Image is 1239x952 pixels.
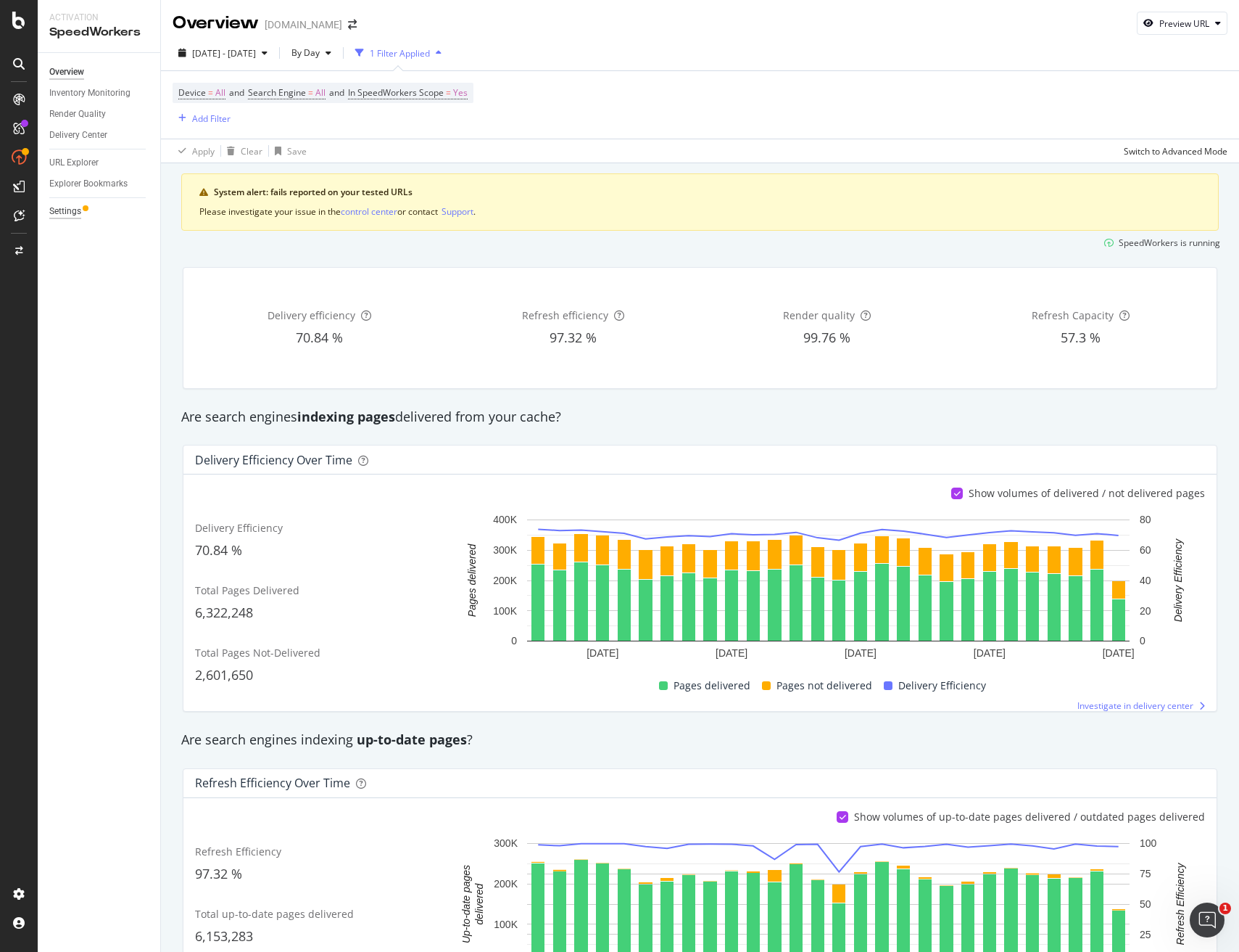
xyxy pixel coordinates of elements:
[1077,699,1205,712] a: Investigate in delivery center
[215,83,225,103] span: All
[195,541,242,559] span: 70.84 %
[1119,237,1220,249] div: SpeedWorkers is running
[208,86,213,99] span: =
[329,86,344,99] span: and
[348,86,444,99] span: In SpeedWorkers Scope
[286,46,320,59] span: By Day
[308,86,313,99] span: =
[1219,903,1231,914] span: 1
[1140,544,1151,556] text: 60
[1140,837,1157,849] text: 100
[493,575,517,586] text: 200K
[49,155,99,171] div: URL Explorer
[195,907,354,921] span: Total up-to-date pages delivered
[49,65,150,80] a: Overview
[1103,647,1135,659] text: [DATE]
[49,65,84,80] div: Overview
[269,139,307,163] button: Save
[49,86,130,101] div: Inventory Monitoring
[229,86,244,99] span: and
[845,647,877,659] text: [DATE]
[181,173,1219,231] div: warning banner
[442,205,473,218] button: Support
[49,155,150,171] a: URL Explorer
[192,47,256,59] span: [DATE] - [DATE]
[49,86,150,101] a: Inventory Monitoring
[49,176,150,192] a: Explorer Bookmarks
[1140,514,1151,526] text: 80
[1140,636,1145,647] text: 0
[173,110,231,127] button: Add Filter
[674,677,750,694] span: Pages delivered
[49,204,150,219] a: Settings
[195,845,281,858] span: Refresh Efficiency
[341,205,397,218] button: control center
[195,583,299,597] span: Total Pages Delivered
[1140,868,1151,879] text: 75
[286,41,337,65] button: By Day
[49,204,81,219] div: Settings
[49,107,150,122] a: Render Quality
[248,86,306,99] span: Search Engine
[511,636,517,647] text: 0
[178,86,206,99] span: Device
[174,408,1226,427] div: Are search engines delivered from your cache?
[192,112,231,125] div: Add Filter
[854,810,1205,824] div: Show volumes of up-to-date pages delivered / outdated pages delivered
[1140,898,1151,910] text: 50
[173,139,215,163] button: Apply
[348,20,357,30] div: arrow-right-arrow-left
[898,677,986,694] span: Delivery Efficiency
[173,41,273,65] button: [DATE] - [DATE]
[1118,139,1227,163] button: Switch to Advanced Mode
[265,17,342,32] div: [DOMAIN_NAME]
[195,865,242,882] span: 97.32 %
[494,878,518,890] text: 200K
[783,308,855,322] span: Render quality
[493,544,517,556] text: 300K
[716,647,747,659] text: [DATE]
[974,647,1006,659] text: [DATE]
[195,646,320,660] span: Total Pages Not-Delivered
[315,83,326,103] span: All
[1159,17,1209,30] div: Preview URL
[1140,575,1151,586] text: 40
[195,927,253,945] span: 6,153,283
[174,731,1226,750] div: Are search engines indexing ?
[969,486,1205,501] div: Show volumes of delivered / not delivered pages
[195,453,352,467] div: Delivery Efficiency over time
[195,604,253,621] span: 6,322,248
[776,677,872,694] span: Pages not delivered
[221,139,262,163] button: Clear
[49,12,149,24] div: Activation
[1032,308,1114,322] span: Refresh Capacity
[453,83,468,103] span: Yes
[460,865,472,943] text: Up-to-date pages
[1137,12,1227,35] button: Preview URL
[296,329,343,346] span: 70.84 %
[1174,863,1186,945] text: Refresh Efficiency
[214,186,1201,199] div: System alert: fails reported on your tested URLs
[1190,903,1225,937] iframe: Intercom live chat
[452,512,1205,665] svg: A chart.
[49,128,150,143] a: Delivery Center
[49,24,149,41] div: SpeedWorkers
[357,731,467,748] strong: up-to-date pages
[297,408,395,425] strong: indexing pages
[494,837,518,849] text: 300K
[522,308,608,322] span: Refresh efficiency
[1140,929,1151,940] text: 25
[49,128,107,143] div: Delivery Center
[287,145,307,157] div: Save
[493,605,517,617] text: 100K
[195,776,350,790] div: Refresh Efficiency over time
[1124,145,1227,157] div: Switch to Advanced Mode
[173,11,259,36] div: Overview
[803,329,850,346] span: 99.76 %
[195,666,253,684] span: 2,601,650
[493,514,517,526] text: 400K
[1172,538,1184,622] text: Delivery Efficiency
[1061,329,1101,346] span: 57.3 %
